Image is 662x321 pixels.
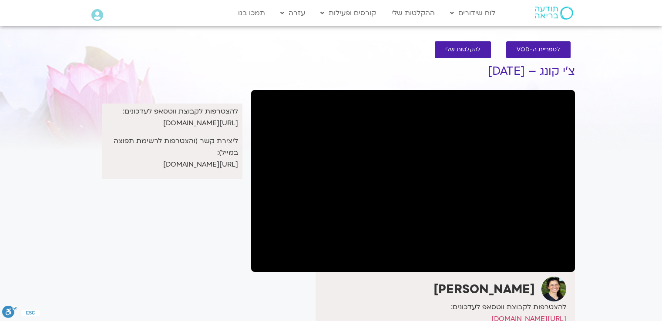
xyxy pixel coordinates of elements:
[276,5,309,21] a: עזרה
[106,106,238,129] p: להצטרפות לקבוצת ווטסאפ לעדכונים: [URL][DOMAIN_NAME]
[435,41,491,58] a: להקלטות שלי
[251,65,575,78] h1: צ'י קונג – [DATE]
[387,5,439,21] a: ההקלטות שלי
[445,47,481,53] span: להקלטות שלי
[433,281,535,298] strong: [PERSON_NAME]
[541,277,566,301] img: רונית מלכין
[234,5,269,21] a: תמכו בנו
[517,47,560,53] span: לספריית ה-VOD
[106,135,238,171] p: ליצירת קשר (והצטרפות לרשימת תפוצה במייל): [URL][DOMAIN_NAME]
[506,41,571,58] a: לספריית ה-VOD
[446,5,500,21] a: לוח שידורים
[316,5,380,21] a: קורסים ופעילות
[535,7,573,20] img: תודעה בריאה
